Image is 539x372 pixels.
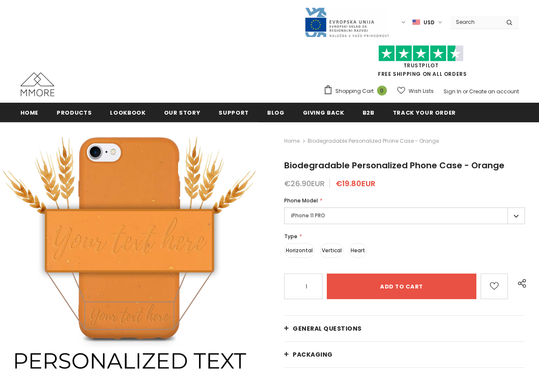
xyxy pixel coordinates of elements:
[304,18,389,26] a: Javni Razpis
[284,178,325,189] span: €26.90EUR
[284,233,297,240] span: Type
[363,109,375,117] span: B2B
[164,103,201,122] a: Our Story
[20,109,39,117] span: Home
[110,103,145,122] a: Lookbook
[304,7,389,38] img: Javni Razpis
[284,159,504,171] span: Biodegradable Personalized Phone Case - Orange
[20,72,55,96] img: MMORE Cases
[444,88,461,95] a: Sign In
[164,109,201,117] span: Our Story
[293,350,333,359] span: PACKAGING
[323,49,519,78] span: FREE SHIPPING ON ALL ORDERS
[397,84,434,98] a: Wish Lists
[303,103,344,122] a: Giving back
[463,88,468,95] span: or
[393,109,456,117] span: Track your order
[219,109,249,117] span: support
[284,136,300,146] a: Home
[363,103,375,122] a: B2B
[320,243,343,258] label: Vertical
[412,19,420,26] img: USD
[267,103,285,122] a: Blog
[267,109,285,117] span: Blog
[57,103,92,122] a: Products
[393,103,456,122] a: Track your order
[219,103,249,122] a: support
[284,316,525,341] a: General Questions
[451,16,500,28] input: Search Site
[377,86,387,95] span: 0
[293,324,362,333] span: General Questions
[284,208,525,224] label: iPhone 11 PRO
[424,18,435,27] span: USD
[284,243,314,258] label: Horizontal
[404,62,439,69] a: Trustpilot
[20,103,39,122] a: Home
[336,178,375,189] span: €19.80EUR
[323,85,391,98] a: Shopping Cart 0
[303,109,344,117] span: Giving back
[349,243,367,258] label: Heart
[284,342,525,367] a: PACKAGING
[409,87,434,95] span: Wish Lists
[335,87,374,95] span: Shopping Cart
[378,45,464,62] img: Trust Pilot Stars
[57,109,92,117] span: Products
[469,88,519,95] a: Create an account
[327,274,476,299] input: Add to cart
[284,197,318,204] span: Phone Model
[308,136,439,146] span: Biodegradable Personalized Phone Case - Orange
[110,109,145,117] span: Lookbook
